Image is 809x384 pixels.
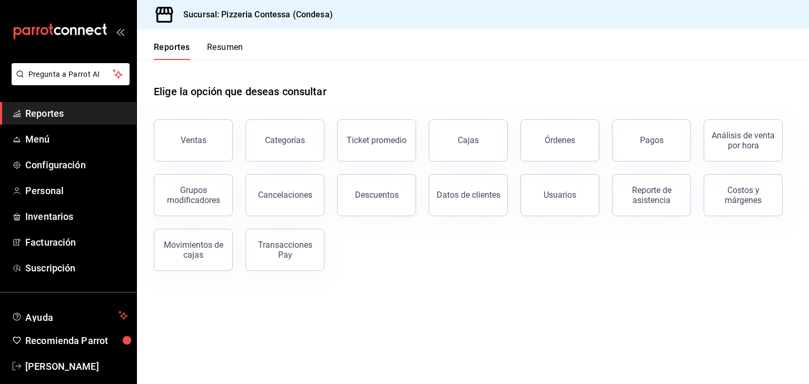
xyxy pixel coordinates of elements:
[245,119,324,161] button: Categorías
[612,174,691,216] button: Reporte de asistencia
[25,184,128,198] span: Personal
[355,190,399,200] div: Descuentos
[429,174,508,216] button: Datos de clientes
[154,229,233,271] button: Movimientos de cajas
[116,27,124,36] button: open_drawer_menu
[252,240,318,260] div: Transacciones Pay
[245,174,324,216] button: Cancelaciones
[161,185,226,205] div: Grupos modificadores
[265,135,305,145] div: Categorías
[154,174,233,216] button: Grupos modificadores
[458,134,479,147] div: Cajas
[25,158,128,172] span: Configuración
[154,119,233,161] button: Ventas
[154,42,190,60] button: Reportes
[181,135,206,145] div: Ventas
[612,119,691,161] button: Pagos
[161,240,226,260] div: Movimientos de cajas
[12,63,130,85] button: Pregunta a Parrot AI
[25,261,128,275] span: Suscripción
[207,42,243,60] button: Resumen
[437,190,500,200] div: Datos de clientes
[520,174,599,216] button: Usuarios
[640,135,664,145] div: Pagos
[28,69,113,80] span: Pregunta a Parrot AI
[7,76,130,87] a: Pregunta a Parrot AI
[347,135,407,145] div: Ticket promedio
[429,119,508,161] a: Cajas
[25,132,128,146] span: Menú
[520,119,599,161] button: Órdenes
[25,209,128,224] span: Inventarios
[337,119,416,161] button: Ticket promedio
[337,174,416,216] button: Descuentos
[154,42,243,60] div: navigation tabs
[619,185,684,205] div: Reporte de asistencia
[25,106,128,120] span: Reportes
[25,235,128,249] span: Facturación
[711,130,776,150] div: Análisis de venta por hora
[544,190,576,200] div: Usuarios
[245,229,324,271] button: Transacciones Pay
[258,190,312,200] div: Cancelaciones
[704,119,783,161] button: Análisis de venta por hora
[25,359,128,373] span: [PERSON_NAME]
[704,174,783,216] button: Costos y márgenes
[154,84,327,99] h1: Elige la opción que deseas consultar
[25,309,114,322] span: Ayuda
[711,185,776,205] div: Costos y márgenes
[175,8,333,21] h3: Sucursal: Pizzeria Contessa (Condesa)
[545,135,575,145] div: Órdenes
[25,334,128,348] span: Recomienda Parrot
